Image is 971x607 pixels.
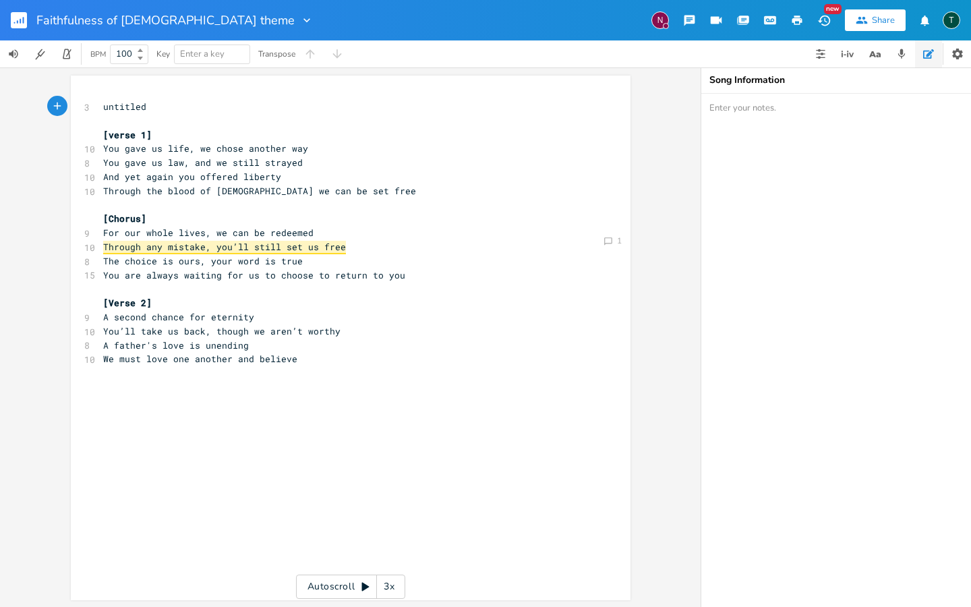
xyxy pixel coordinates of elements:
[103,325,341,337] span: You’ll take us back, though we aren’t worthy
[651,11,669,29] div: Nate
[824,4,842,14] div: New
[103,100,146,113] span: untitled
[258,50,295,58] div: Transpose
[103,171,281,183] span: And yet again you offered liberty
[377,575,401,599] div: 3x
[103,255,303,267] span: The choice is ours, your word is true
[617,237,622,245] div: 1
[103,353,297,365] span: We must love one another and believe
[943,5,960,36] button: T
[103,311,254,323] span: A second chance for eternity
[36,14,295,26] span: Faithfulness of [DEMOGRAPHIC_DATA] theme
[709,76,963,85] div: Song Information
[103,142,308,154] span: You gave us life, we chose another way
[103,339,249,351] span: A father's love is unending
[811,8,837,32] button: New
[156,50,170,58] div: Key
[296,575,405,599] div: Autoscroll
[103,297,152,309] span: [Verse 2]
[872,14,895,26] div: Share
[845,9,906,31] button: Share
[943,11,960,29] div: The Crooner's notebook
[90,51,106,58] div: BPM
[180,48,225,60] span: Enter a key
[103,212,146,225] span: [Chorus]
[103,129,152,141] span: [verse 1]
[103,269,405,281] span: You are always waiting for us to choose to return to you
[103,227,314,239] span: For our whole lives, we can be redeemed
[103,241,346,254] span: Through any mistake, you’ll still set us free
[103,156,303,169] span: You gave us law, and we still strayed
[103,185,416,197] span: Through the blood of [DEMOGRAPHIC_DATA] we can be set free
